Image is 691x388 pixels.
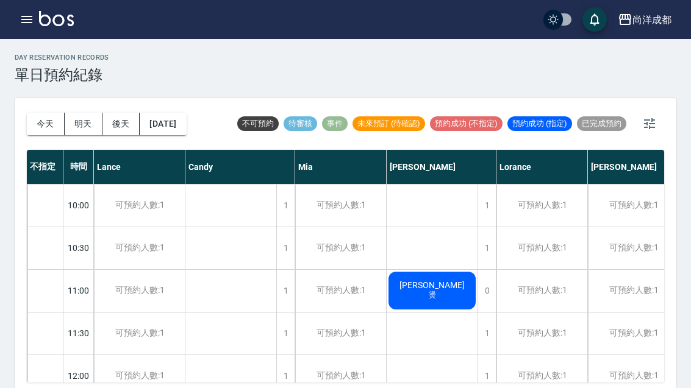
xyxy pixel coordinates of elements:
img: Logo [39,11,74,26]
span: 燙 [426,290,439,300]
div: 可預約人數:1 [295,227,386,269]
div: 1 [276,185,295,227]
button: save [582,7,607,32]
div: 不指定 [27,150,63,184]
span: [PERSON_NAME] [397,280,467,290]
div: 可預約人數:1 [295,185,386,227]
div: 可預約人數:1 [295,312,386,354]
div: 1 [276,270,295,312]
div: Mia [295,150,387,184]
div: Lorance [496,150,588,184]
div: 11:00 [63,269,94,312]
span: 預約成功 (不指定) [430,118,503,129]
div: Lance [94,150,185,184]
div: 尚洋成都 [632,12,671,27]
span: 已完成預約 [577,118,626,129]
div: 可預約人數:1 [496,312,587,354]
div: Candy [185,150,295,184]
div: 可預約人數:1 [295,270,386,312]
div: 1 [478,185,496,227]
button: 明天 [65,113,102,135]
div: 可預約人數:1 [588,312,679,354]
button: 今天 [27,113,65,135]
div: 1 [276,227,295,269]
div: 可預約人數:1 [588,185,679,227]
div: 1 [478,227,496,269]
span: 預約成功 (指定) [507,118,572,129]
h2: day Reservation records [15,54,109,62]
div: 0 [478,270,496,312]
button: 尚洋成都 [613,7,676,32]
div: 可預約人數:1 [588,270,679,312]
div: 可預約人數:1 [496,270,587,312]
span: 不可預約 [237,118,279,129]
div: 時間 [63,150,94,184]
h3: 單日預約紀錄 [15,66,109,83]
div: 可預約人數:1 [496,227,587,269]
div: 可預約人數:1 [588,227,679,269]
div: 10:30 [63,227,94,269]
div: [PERSON_NAME] [387,150,496,184]
div: 可預約人數:1 [496,185,587,227]
div: [PERSON_NAME] [588,150,679,184]
div: 1 [276,312,295,354]
div: 可預約人數:1 [94,270,185,312]
span: 待審核 [284,118,317,129]
button: [DATE] [140,113,186,135]
div: 11:30 [63,312,94,354]
span: 事件 [322,118,348,129]
div: 1 [478,312,496,354]
span: 未來預訂 (待確認) [353,118,425,129]
div: 可預約人數:1 [94,185,185,227]
div: 可預約人數:1 [94,227,185,269]
button: 後天 [102,113,140,135]
div: 10:00 [63,184,94,227]
div: 可預約人數:1 [94,312,185,354]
